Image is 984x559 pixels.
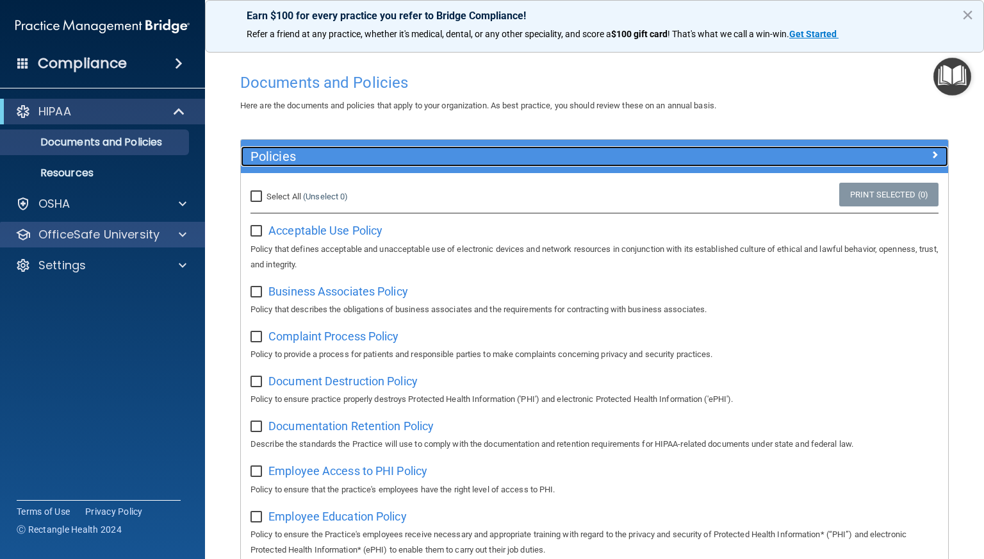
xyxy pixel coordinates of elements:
span: Document Destruction Policy [268,374,418,388]
p: Policy that describes the obligations of business associates and the requirements for contracting... [250,302,939,317]
input: Select All (Unselect 0) [250,192,265,202]
strong: $100 gift card [611,29,668,39]
h4: Compliance [38,54,127,72]
span: Business Associates Policy [268,285,408,298]
p: Policy to provide a process for patients and responsible parties to make complaints concerning pr... [250,347,939,362]
span: Ⓒ Rectangle Health 2024 [17,523,122,536]
a: Terms of Use [17,505,70,518]
span: Select All [266,192,301,201]
p: Settings [38,258,86,273]
a: Privacy Policy [85,505,143,518]
a: (Unselect 0) [303,192,348,201]
a: Settings [15,258,186,273]
span: Here are the documents and policies that apply to your organization. As best practice, you should... [240,101,716,110]
span: Employee Education Policy [268,510,407,523]
p: OfficeSafe University [38,227,160,242]
a: Policies [250,146,939,167]
img: PMB logo [15,13,190,39]
p: Policy to ensure that the practice's employees have the right level of access to PHI. [250,482,939,497]
a: Get Started [789,29,839,39]
span: Documentation Retention Policy [268,419,434,433]
p: Policy to ensure the Practice's employees receive necessary and appropriate training with regard ... [250,527,939,558]
a: Print Selected (0) [839,183,939,206]
p: Documents and Policies [8,136,183,149]
a: OSHA [15,196,186,212]
h4: Documents and Policies [240,74,949,91]
a: HIPAA [15,104,186,119]
button: Open Resource Center [933,58,971,96]
span: Refer a friend at any practice, whether it's medical, dental, or any other speciality, and score a [247,29,611,39]
p: HIPAA [38,104,71,119]
span: Acceptable Use Policy [268,224,382,237]
p: Describe the standards the Practice will use to comply with the documentation and retention requi... [250,437,939,452]
span: Employee Access to PHI Policy [268,464,427,478]
p: Resources [8,167,183,179]
span: Complaint Process Policy [268,330,398,343]
p: Policy that defines acceptable and unacceptable use of electronic devices and network resources i... [250,242,939,272]
a: OfficeSafe University [15,227,186,242]
span: ! That's what we call a win-win. [668,29,789,39]
strong: Get Started [789,29,837,39]
p: Earn $100 for every practice you refer to Bridge Compliance! [247,10,942,22]
p: OSHA [38,196,70,212]
button: Close [962,4,974,25]
h5: Policies [250,149,762,163]
p: Policy to ensure practice properly destroys Protected Health Information ('PHI') and electronic P... [250,392,939,407]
